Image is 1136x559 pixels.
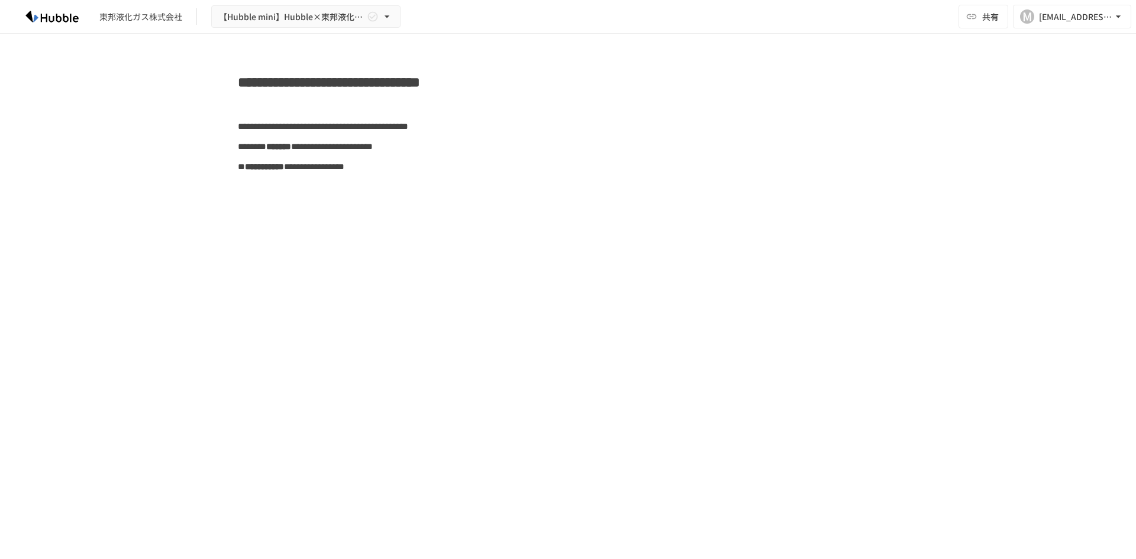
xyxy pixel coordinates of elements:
button: 共有 [958,5,1008,28]
div: [EMAIL_ADDRESS][DOMAIN_NAME] [1039,9,1112,24]
button: M[EMAIL_ADDRESS][DOMAIN_NAME] [1013,5,1131,28]
img: HzDRNkGCf7KYO4GfwKnzITak6oVsp5RHeZBEM1dQFiQ [14,7,90,26]
div: 東邦液化ガス株式会社 [99,11,182,23]
button: 【Hubble mini】Hubble×東邦液化ガス株式会社 オンボーディングプロジェクト [211,5,401,28]
div: M [1020,9,1034,24]
span: 共有 [982,10,999,23]
span: 【Hubble mini】Hubble×東邦液化ガス株式会社 オンボーディングプロジェクト [219,9,364,24]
